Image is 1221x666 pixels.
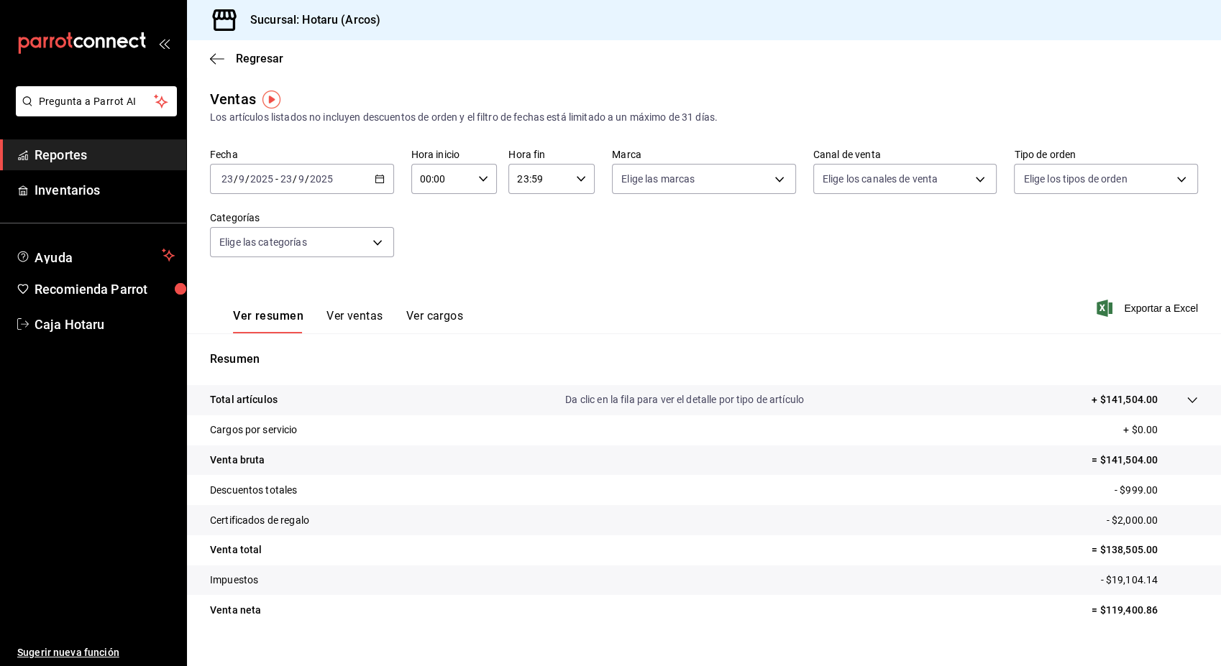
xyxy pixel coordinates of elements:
label: Hora inicio [411,149,498,159]
button: Regresar [210,52,283,65]
input: -- [280,173,293,185]
span: Sugerir nueva función [17,645,175,660]
input: -- [221,173,234,185]
p: Total artículos [210,392,278,407]
button: Ver resumen [233,309,303,333]
p: Impuestos [210,573,258,588]
label: Hora fin [508,149,595,159]
span: Pregunta a Parrot AI [39,94,155,109]
p: + $141,504.00 [1092,392,1158,407]
p: - $999.00 [1115,483,1198,498]
p: + $0.00 [1123,422,1198,438]
p: = $141,504.00 [1092,453,1198,468]
div: navigation tabs [233,309,463,333]
p: - $2,000.00 [1107,513,1198,528]
span: Elige las categorías [219,235,307,249]
span: Caja Hotaru [35,315,175,334]
p: Venta total [210,542,262,558]
input: ---- [250,173,274,185]
button: Exportar a Excel [1099,300,1198,317]
label: Fecha [210,149,394,159]
div: Los artículos listados no incluyen descuentos de orden y el filtro de fechas está limitado a un m... [210,110,1198,125]
button: Pregunta a Parrot AI [16,86,177,116]
label: Canal de venta [813,149,997,159]
p: Da clic en la fila para ver el detalle por tipo de artículo [565,392,804,407]
label: Marca [612,149,796,159]
span: Recomienda Parrot [35,279,175,299]
span: Inventarios [35,180,175,200]
input: ---- [309,173,334,185]
button: Ver cargos [406,309,464,333]
span: Elige las marcas [621,172,695,186]
p: Cargos por servicio [210,422,298,438]
div: Ventas [210,88,256,110]
p: = $119,400.86 [1092,603,1198,618]
span: / [234,173,238,185]
p: Venta bruta [210,453,265,468]
span: / [305,173,309,185]
p: Resumen [210,351,1198,368]
input: -- [298,173,305,185]
span: - [275,173,278,185]
span: / [293,173,297,185]
button: Ver ventas [326,309,383,333]
span: Reportes [35,145,175,165]
p: = $138,505.00 [1092,542,1198,558]
span: Regresar [236,52,283,65]
span: Ayuda [35,246,156,264]
p: Venta neta [210,603,261,618]
input: -- [238,173,245,185]
h3: Sucursal: Hotaru (Arcos) [239,11,380,29]
img: Tooltip marker [262,91,280,108]
button: open_drawer_menu [158,37,170,49]
span: Elige los canales de venta [823,172,938,186]
span: / [245,173,250,185]
label: Categorías [210,213,394,223]
label: Tipo de orden [1014,149,1198,159]
a: Pregunta a Parrot AI [10,104,177,119]
span: Elige los tipos de orden [1023,172,1127,186]
p: Descuentos totales [210,483,297,498]
p: Certificados de regalo [210,513,309,528]
p: - $19,104.14 [1100,573,1198,588]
